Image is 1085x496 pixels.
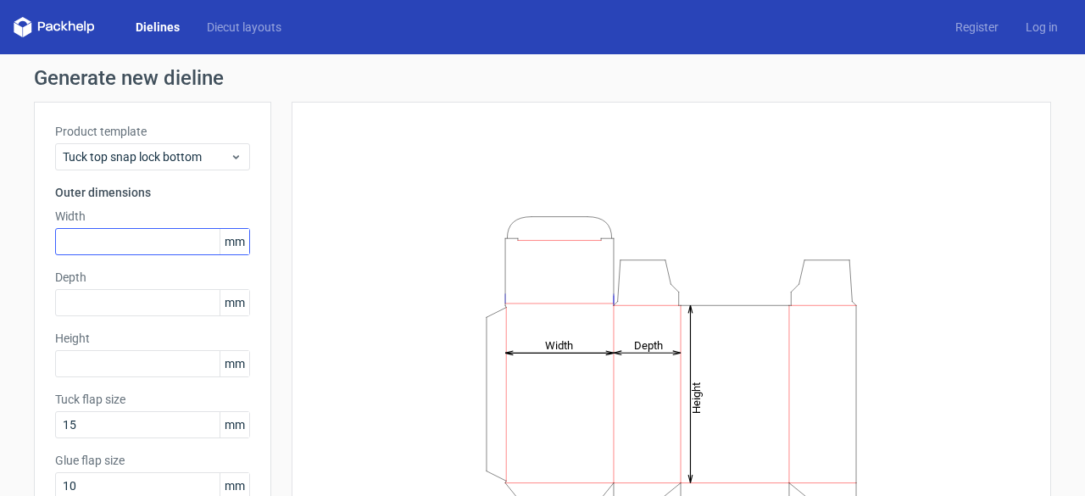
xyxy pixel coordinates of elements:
span: mm [220,351,249,376]
label: Product template [55,123,250,140]
label: Glue flap size [55,452,250,469]
label: Tuck flap size [55,391,250,408]
span: mm [220,412,249,437]
a: Log in [1012,19,1071,36]
a: Register [942,19,1012,36]
span: Tuck top snap lock bottom [63,148,230,165]
span: mm [220,290,249,315]
a: Diecut layouts [193,19,295,36]
tspan: Depth [634,338,663,351]
tspan: Height [690,382,703,413]
label: Width [55,208,250,225]
label: Depth [55,269,250,286]
h1: Generate new dieline [34,68,1051,88]
label: Height [55,330,250,347]
tspan: Width [545,338,573,351]
span: mm [220,229,249,254]
h3: Outer dimensions [55,184,250,201]
a: Dielines [122,19,193,36]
